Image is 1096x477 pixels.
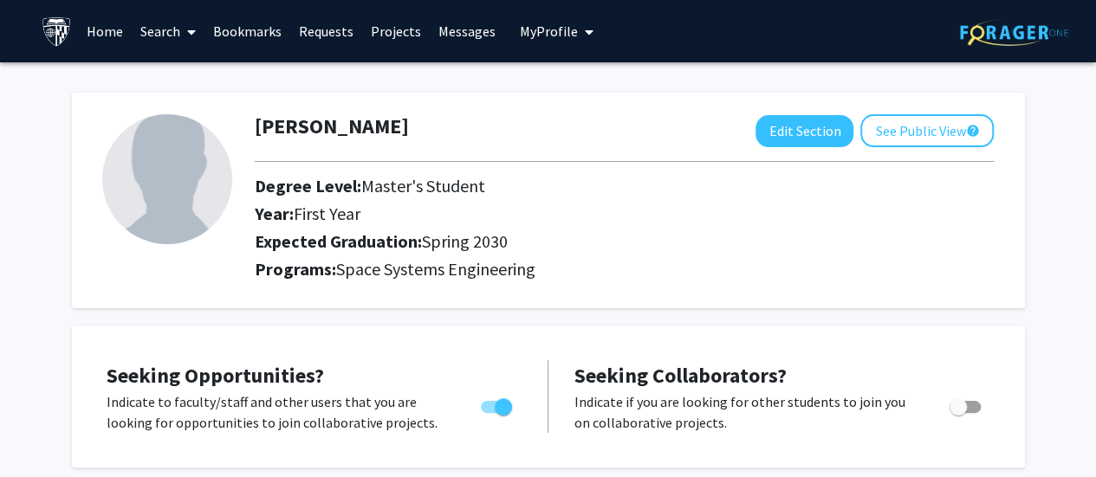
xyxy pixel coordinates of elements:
span: Seeking Collaborators? [574,362,787,389]
button: Edit Section [756,115,853,147]
a: Bookmarks [204,1,290,61]
img: Johns Hopkins University Logo [42,16,72,47]
img: ForagerOne Logo [960,19,1068,46]
a: Projects [362,1,430,61]
p: Indicate if you are looking for other students to join you on collaborative projects. [574,391,917,433]
img: Profile Picture [102,114,232,244]
span: My Profile [520,23,578,40]
div: Toggle [474,391,522,417]
button: See Public View [860,114,994,147]
h2: Expected Graduation: [255,231,896,252]
span: Seeking Opportunities? [107,362,324,389]
span: Master's Student [361,175,485,197]
iframe: Chat [13,399,74,464]
a: Requests [290,1,362,61]
span: Space Systems Engineering [336,258,535,280]
mat-icon: help [965,120,979,141]
span: Spring 2030 [422,230,508,252]
h2: Year: [255,203,896,224]
h1: [PERSON_NAME] [255,114,409,139]
a: Search [132,1,204,61]
h2: Programs: [255,259,994,280]
a: Messages [430,1,504,61]
h2: Degree Level: [255,176,896,197]
div: Toggle [943,391,990,417]
a: Home [78,1,132,61]
p: Indicate to faculty/staff and other users that you are looking for opportunities to join collabor... [107,391,448,433]
span: First Year [294,203,360,224]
